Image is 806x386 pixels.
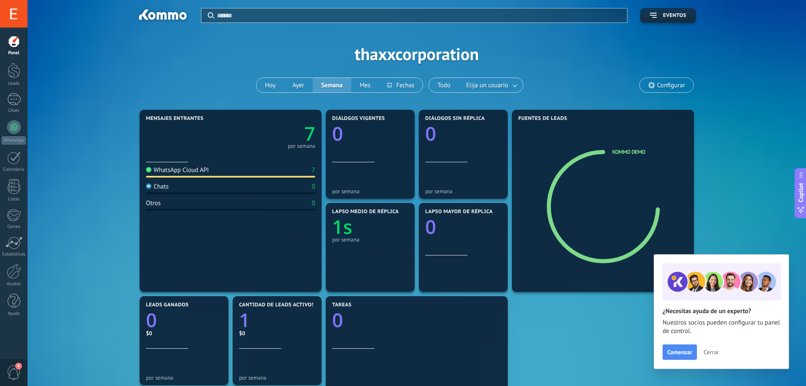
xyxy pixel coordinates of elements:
div: por semana [146,375,222,381]
text: 0 [425,121,436,147]
span: Configurar [657,82,685,89]
text: 0 [425,214,436,240]
a: Kommo Demo [612,148,645,156]
text: 0 [146,307,157,333]
button: Eventos [640,8,696,23]
div: Listas [2,197,26,202]
div: por semana [425,188,501,194]
button: Elija un usuario [459,78,523,92]
span: Leads ganados [146,302,189,308]
a: 0 [146,307,222,333]
span: Lapso medio de réplica [332,209,399,215]
button: Ayer [284,78,313,92]
button: Hoy [256,78,284,92]
div: Estadísticas [2,252,26,257]
a: 1 [239,307,315,333]
div: $0 [239,330,315,337]
button: Fechas [379,78,422,92]
div: por semana [239,375,315,381]
div: Calendario [2,167,26,172]
span: Diálogos sin réplica [425,116,485,122]
button: Mes [351,78,379,92]
span: Cerrar [704,349,719,355]
span: Eventos [663,13,686,19]
span: Lapso mayor de réplica [425,209,492,215]
button: Comenzar [663,344,697,360]
button: Semana [313,78,351,92]
h2: ¿Necesitas ayuda de un experto? [663,307,780,315]
text: 1s [332,214,352,240]
button: Todo [429,78,459,92]
div: Chats [2,108,26,114]
text: 0 [332,307,343,333]
span: Nuestros socios pueden configurar tu panel de control. [663,319,780,336]
span: Diálogos vigentes [332,116,385,122]
text: 7 [304,121,315,147]
div: Ajustes [2,281,26,287]
div: 0 [312,199,315,207]
span: Elija un usuario [465,80,510,91]
text: 1 [239,307,250,333]
div: por semana [332,188,408,194]
span: Comenzar [667,349,692,355]
span: Mensajes entrantes [146,116,204,122]
div: Correo [2,224,26,230]
span: Cantidad de leads activos [239,302,315,308]
span: Copilot [797,183,805,202]
span: 4 [15,363,22,369]
button: Cerrar [700,346,723,358]
img: Chats [146,183,151,189]
div: Leads [2,81,26,86]
div: WhatsApp [2,136,26,144]
div: Ayuda [2,311,26,317]
div: 7 [312,166,315,174]
a: 7 [231,121,315,147]
div: $0 [146,330,222,337]
a: 0 [332,307,501,333]
span: Tareas [332,302,352,308]
div: por semana [288,144,315,148]
div: WhatsApp Cloud API [146,166,209,174]
div: 0 [312,183,315,191]
div: Otros [146,199,161,207]
div: por semana [332,236,408,243]
div: Chats [146,183,169,191]
div: Panel [2,50,26,56]
img: WhatsApp Cloud API [146,167,151,172]
text: 0 [332,121,343,147]
span: Fuentes de leads [518,116,567,122]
